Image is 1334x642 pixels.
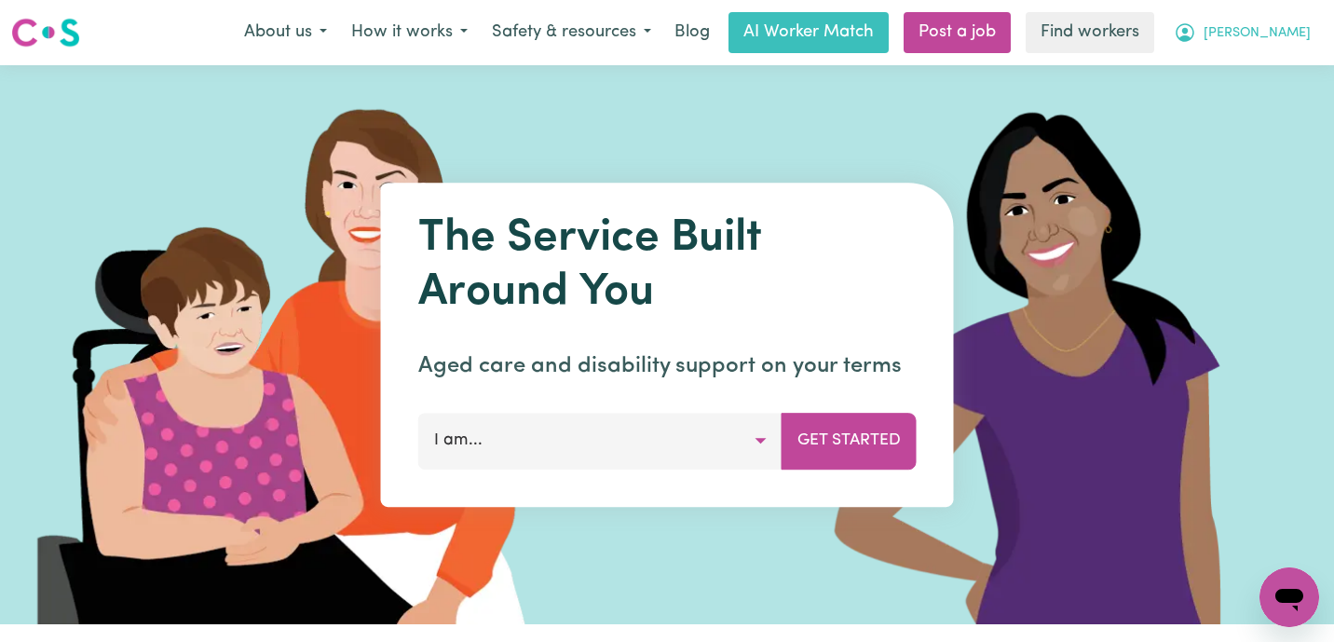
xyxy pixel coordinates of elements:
a: Find workers [1026,12,1154,53]
p: Aged care and disability support on your terms [418,349,917,383]
button: My Account [1162,13,1323,52]
h1: The Service Built Around You [418,212,917,320]
span: [PERSON_NAME] [1204,23,1311,44]
button: I am... [418,413,783,469]
button: Safety & resources [480,13,663,52]
a: Blog [663,12,721,53]
iframe: Button to launch messaging window [1259,567,1319,627]
a: AI Worker Match [728,12,889,53]
button: How it works [339,13,480,52]
button: Get Started [782,413,917,469]
a: Post a job [904,12,1011,53]
img: Careseekers logo [11,16,80,49]
button: About us [232,13,339,52]
a: Careseekers logo [11,11,80,54]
